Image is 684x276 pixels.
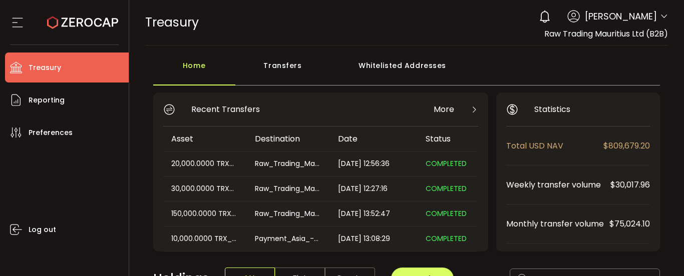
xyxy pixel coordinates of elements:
[191,103,260,115] span: Recent Transfers
[247,233,329,244] div: Payment_Asia_-_VN_Pay
[330,55,475,85] div: Whitelisted Addresses
[330,183,418,194] div: [DATE] 12:27:16
[153,55,235,85] div: Home
[29,60,61,75] span: Treasury
[506,217,609,230] span: Monthly transfer volume
[567,168,684,276] iframe: Chat Widget
[534,103,570,115] span: Statistics
[506,139,603,152] span: Total USD NAV
[29,125,73,140] span: Preferences
[585,9,657,23] span: [PERSON_NAME]
[426,233,467,243] span: COMPLETED
[330,233,418,244] div: [DATE] 13:08:29
[506,178,610,191] span: Weekly transfer volume
[163,183,246,194] div: 30,000.0000 TRX_USDT_S2UZ
[544,28,668,39] span: Raw Trading Mauritius Ltd (B2B)
[29,93,65,107] span: Reporting
[235,55,330,85] div: Transfers
[247,183,329,194] div: Raw_Trading_Mauritius_Dolphin_Wallet_USDT
[163,133,247,144] div: Asset
[163,158,246,169] div: 20,000.0000 TRX_USDT_S2UZ
[247,133,330,144] div: Destination
[29,222,56,237] span: Log out
[163,233,246,244] div: 10,000.0000 TRX_USDT_S2UZ
[426,208,467,218] span: COMPLETED
[426,183,467,193] span: COMPLETED
[330,208,418,219] div: [DATE] 13:52:47
[247,208,329,219] div: Raw_Trading_Mauritius_Dolphin_Wallet_USDT
[330,158,418,169] div: [DATE] 12:56:36
[330,133,418,144] div: Date
[418,133,477,144] div: Status
[145,13,199,31] span: Treasury
[163,208,246,219] div: 150,000.0000 TRX_USDT_S2UZ
[247,158,329,169] div: Raw_Trading_Mauritius_Dolphin_Wallet_USDT
[603,139,650,152] span: $809,679.20
[434,103,454,115] span: More
[426,158,467,168] span: COMPLETED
